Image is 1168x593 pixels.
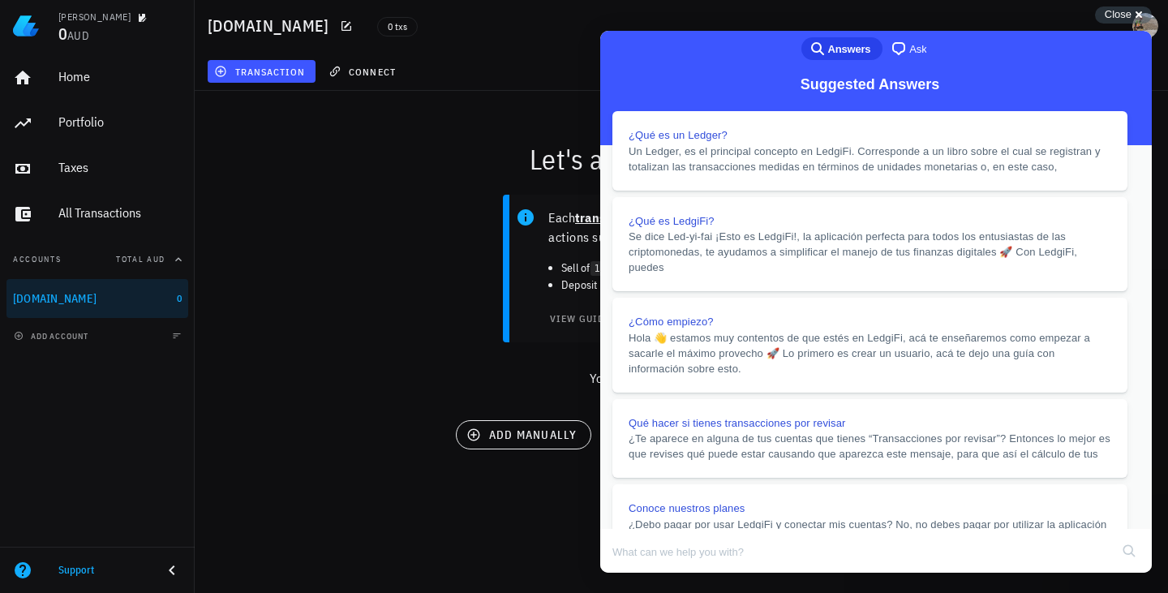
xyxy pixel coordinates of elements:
li: Sell of on Coinbase. [561,260,847,277]
h1: [DOMAIN_NAME] [208,13,335,39]
div: Taxes [58,160,182,175]
span: connect [332,65,396,78]
button: add account [10,328,95,344]
p: You can add transactions in 3 ways: [195,368,1168,388]
a: [DOMAIN_NAME] 0 [6,279,188,318]
div: Support [58,564,149,577]
code: 1 BTC [590,261,629,277]
a: Taxes [6,149,188,188]
div: Portfolio [58,114,182,130]
iframe: Help Scout Beacon - Live Chat, Contact Form, and Knowledge Base [600,31,1152,573]
button: view guide [539,307,637,329]
span: AUD [67,28,89,43]
span: Total AUD [116,254,165,264]
button: Close [1095,6,1152,24]
div: [PERSON_NAME] [58,11,131,24]
button: add manually [456,420,590,449]
button: connect [322,60,406,83]
span: Close [1105,8,1131,20]
b: transaction [575,209,642,226]
div: avatar [1132,13,1158,39]
span: add account [17,331,88,342]
div: All Transactions [58,205,182,221]
button: transaction [208,60,316,83]
p: Each is linked to an and are actions such as: [548,208,847,247]
div: Home [58,69,182,84]
li: Deposit of from Binance. [561,277,847,294]
a: All Transactions [6,195,188,234]
a: Home [6,58,188,97]
button: AccountsTotal AUD [6,240,188,279]
span: view guide [548,312,626,324]
span: 0 txs [388,18,407,36]
img: LedgiFi [13,13,39,39]
div: [DOMAIN_NAME] [13,292,97,306]
span: 0 [177,292,182,304]
span: add manually [470,428,577,442]
span: transaction [217,65,305,78]
a: Portfolio [6,104,188,143]
span: 0 [58,23,67,45]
